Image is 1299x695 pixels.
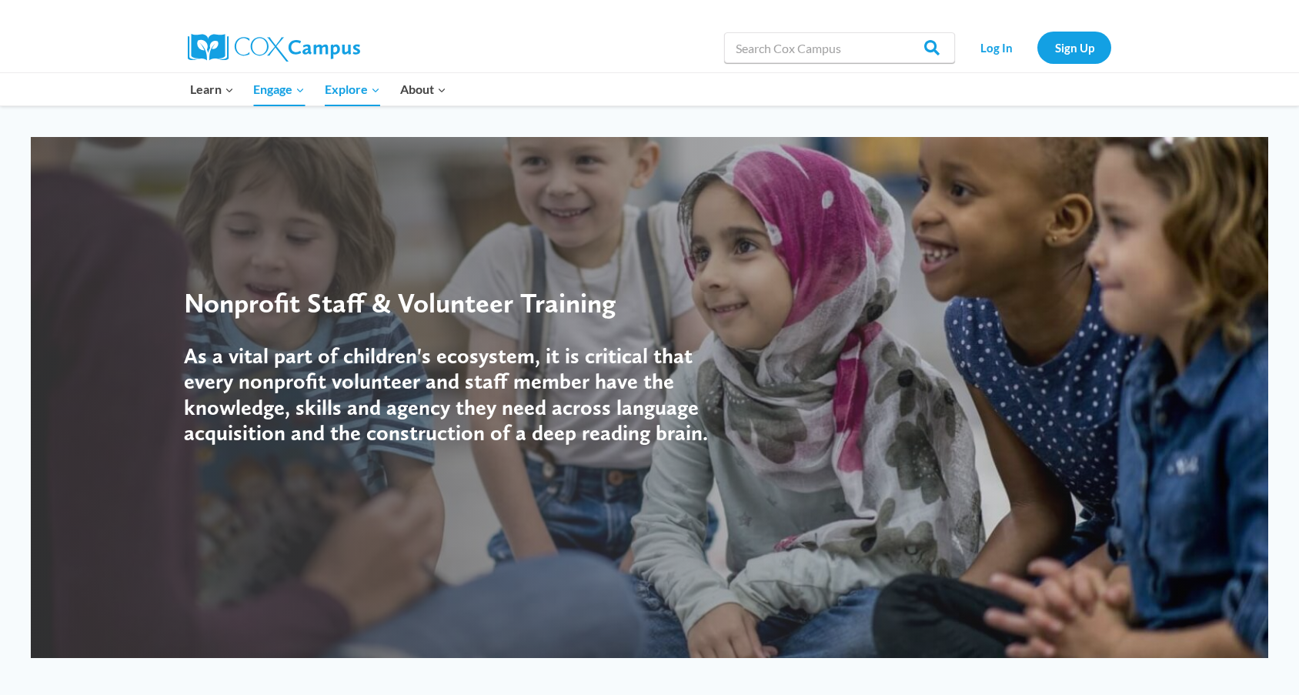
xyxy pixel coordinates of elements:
[253,79,305,99] span: Engage
[1037,32,1111,63] a: Sign Up
[325,79,380,99] span: Explore
[184,286,730,319] div: Nonprofit Staff & Volunteer Training
[180,73,456,105] nav: Primary Navigation
[724,32,955,63] input: Search Cox Campus
[963,32,1111,63] nav: Secondary Navigation
[188,34,360,62] img: Cox Campus
[963,32,1030,63] a: Log In
[400,79,446,99] span: About
[184,343,730,446] h4: As a vital part of children's ecosystem, it is critical that every nonprofit volunteer and staff ...
[190,79,234,99] span: Learn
